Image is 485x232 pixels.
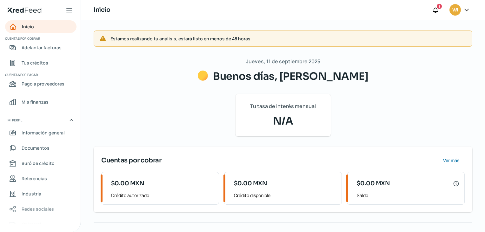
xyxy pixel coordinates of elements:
[22,59,48,67] span: Tus créditos
[5,72,76,78] span: Cuentas por pagar
[111,191,214,199] span: Crédito autorizado
[443,158,460,163] span: Ver más
[234,179,267,188] span: $0.00 MXN
[5,41,76,54] a: Adelantar facturas
[357,191,459,199] span: Saldo
[5,96,76,108] a: Mis finanzas
[5,142,76,154] a: Documentos
[22,190,41,198] span: Industria
[439,3,440,9] span: 1
[5,188,76,200] a: Industria
[22,98,49,106] span: Mis finanzas
[22,220,41,228] span: Colateral
[22,174,47,182] span: Referencias
[22,205,54,213] span: Redes sociales
[5,57,76,69] a: Tus créditos
[22,23,34,31] span: Inicio
[8,117,22,123] span: Mi perfil
[5,20,76,33] a: Inicio
[246,57,320,66] span: Jueves, 11 de septiembre 2025
[101,156,161,165] span: Cuentas por cobrar
[5,157,76,170] a: Buró de crédito
[110,35,467,43] span: Estamos realizando tu análisis, estará listo en menos de 48 horas
[357,179,390,188] span: $0.00 MXN
[22,129,65,137] span: Información general
[111,179,144,188] span: $0.00 MXN
[22,80,64,88] span: Pago a proveedores
[198,71,208,81] img: Saludos
[452,6,458,14] span: WI
[250,102,316,111] span: Tu tasa de interés mensual
[5,36,76,41] span: Cuentas por cobrar
[5,172,76,185] a: Referencias
[213,70,368,83] span: Buenos días, [PERSON_NAME]
[22,44,62,51] span: Adelantar facturas
[94,5,110,15] h1: Inicio
[22,159,55,167] span: Buró de crédito
[234,191,336,199] span: Crédito disponible
[243,113,323,129] span: N/A
[5,126,76,139] a: Información general
[438,154,465,167] button: Ver más
[5,78,76,90] a: Pago a proveedores
[22,144,50,152] span: Documentos
[5,218,76,231] a: Colateral
[5,203,76,215] a: Redes sociales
